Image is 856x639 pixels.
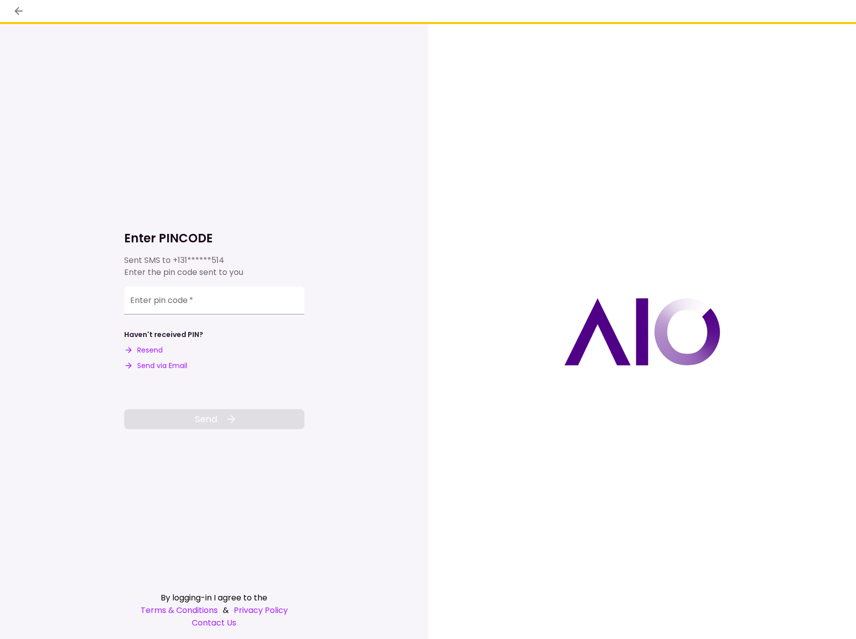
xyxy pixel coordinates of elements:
[124,345,163,356] button: Resend
[234,604,288,616] a: Privacy Policy
[124,591,304,604] div: By logging-in I agree to the
[124,230,304,246] h1: Enter PINCODE
[10,3,27,20] button: back
[141,604,218,616] a: Terms & Conditions
[195,412,217,426] span: Send
[124,361,187,371] button: Send via Email
[564,298,720,366] img: AIO logo
[124,254,304,278] div: Sent SMS to Enter the pin code sent to you
[124,616,304,629] a: Contact Us
[124,330,203,340] div: Haven't received PIN?
[124,604,304,616] div: &
[124,409,304,429] button: Send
